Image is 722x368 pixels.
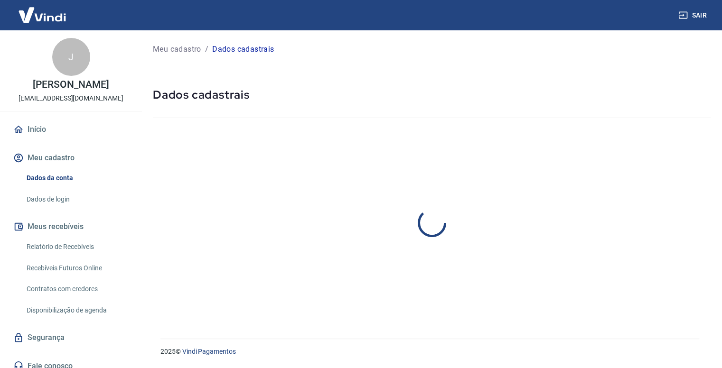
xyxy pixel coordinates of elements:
a: Dados da conta [23,168,131,188]
button: Meus recebíveis [11,216,131,237]
p: [PERSON_NAME] [33,80,109,90]
a: Segurança [11,327,131,348]
a: Contratos com credores [23,279,131,299]
button: Sair [676,7,711,24]
p: Dados cadastrais [212,44,274,55]
img: Vindi [11,0,73,29]
a: Recebíveis Futuros Online [23,258,131,278]
a: Meu cadastro [153,44,201,55]
a: Dados de login [23,190,131,209]
button: Meu cadastro [11,147,131,168]
a: Vindi Pagamentos [182,348,236,355]
div: J [52,38,90,76]
p: [EMAIL_ADDRESS][DOMAIN_NAME] [19,93,123,103]
a: Relatório de Recebíveis [23,237,131,257]
p: / [205,44,208,55]
a: Início [11,119,131,140]
a: Disponibilização de agenda [23,301,131,320]
p: 2025 © [160,347,699,357]
h5: Dados cadastrais [153,87,711,102]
